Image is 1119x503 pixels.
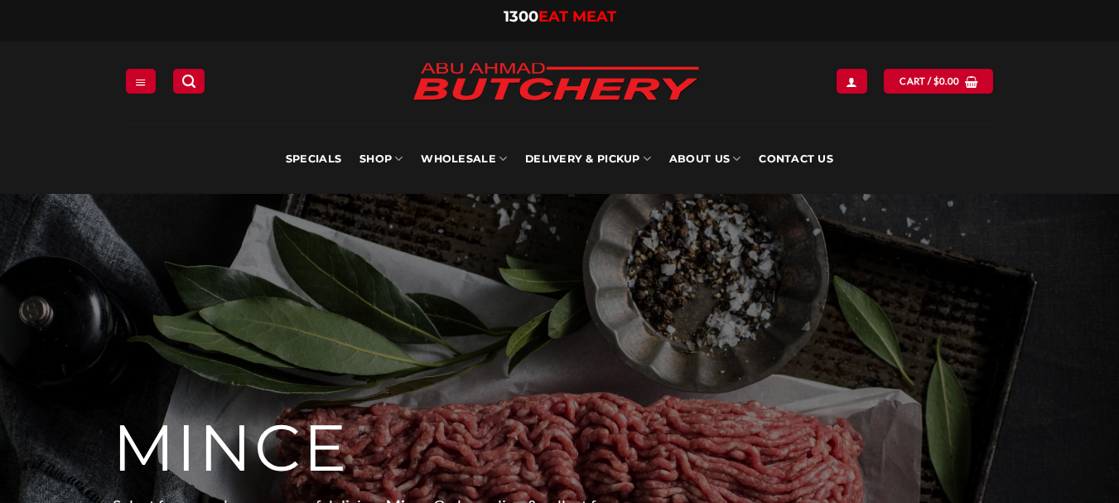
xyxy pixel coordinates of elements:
[113,409,349,488] span: MINCE
[837,69,866,93] a: Login
[286,124,341,194] a: Specials
[173,69,205,93] a: Search
[759,124,833,194] a: Contact Us
[669,124,740,194] a: About Us
[359,124,403,194] a: SHOP
[538,7,616,26] span: EAT MEAT
[504,7,538,26] span: 1300
[421,124,507,194] a: Wholesale
[884,69,993,93] a: View cart
[933,75,960,86] bdi: 0.00
[398,51,713,114] img: Abu Ahmad Butchery
[126,69,156,93] a: Menu
[504,7,616,26] a: 1300EAT MEAT
[900,74,959,89] span: Cart /
[933,74,939,89] span: $
[525,124,651,194] a: Delivery & Pickup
